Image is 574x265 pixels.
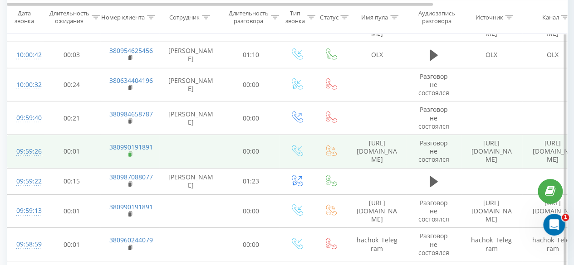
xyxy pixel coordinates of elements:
div: 09:59:22 [16,173,34,190]
div: Дата звонка [7,10,41,25]
td: 00:01 [44,194,100,228]
span: Разговор не состоялся [418,231,449,256]
div: Источник [475,13,503,21]
td: 00:00 [223,135,280,169]
a: 380954625456 [109,46,153,55]
div: Номер клиента [101,13,145,21]
span: Разговор не состоялся [418,198,449,223]
iframe: Intercom live chat [543,214,565,236]
td: [URL][DOMAIN_NAME] [348,135,407,169]
td: 00:21 [44,101,100,135]
td: [PERSON_NAME] [159,42,223,68]
td: hachok_Telegram [348,228,407,261]
td: 00:24 [44,68,100,101]
span: Разговор не состоялся [418,72,449,97]
td: 00:01 [44,135,100,169]
td: 00:00 [223,228,280,261]
div: Тип звонка [285,10,305,25]
td: 01:23 [223,168,280,194]
td: OLX [348,42,407,68]
div: 10:00:32 [16,76,34,94]
div: Канал [542,13,559,21]
span: 1 [562,214,569,221]
td: [URL][DOMAIN_NAME] [461,194,522,228]
td: 00:00 [223,101,280,135]
span: Разговор не состоялся [418,105,449,130]
a: 380634404196 [109,76,153,85]
div: Сотрудник [169,13,200,21]
td: [URL][DOMAIN_NAME] [348,194,407,228]
td: hachok_Telegram [461,228,522,261]
td: [PERSON_NAME] [159,101,223,135]
td: OLX [461,42,522,68]
div: 09:59:40 [16,109,34,127]
div: Аудиозапись разговора [414,10,458,25]
div: Длительность разговора [229,10,269,25]
div: 09:59:13 [16,202,34,220]
span: Разговор не состоялся [418,139,449,164]
div: Статус [320,13,338,21]
td: [PERSON_NAME] [159,68,223,101]
a: 380987088077 [109,173,153,181]
a: 380990191891 [109,143,153,151]
td: 00:00 [223,68,280,101]
a: 380990191891 [109,202,153,211]
div: 09:59:26 [16,143,34,160]
a: 380984658787 [109,110,153,118]
div: Имя пула [361,13,388,21]
div: Длительность ожидания [49,10,89,25]
td: [URL][DOMAIN_NAME] [461,135,522,169]
a: 380960244079 [109,236,153,244]
div: 10:00:42 [16,46,34,64]
td: 00:03 [44,42,100,68]
td: 00:15 [44,168,100,194]
td: 00:01 [44,228,100,261]
td: [PERSON_NAME] [159,168,223,194]
td: 00:00 [223,194,280,228]
td: 01:10 [223,42,280,68]
div: 09:58:59 [16,236,34,253]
